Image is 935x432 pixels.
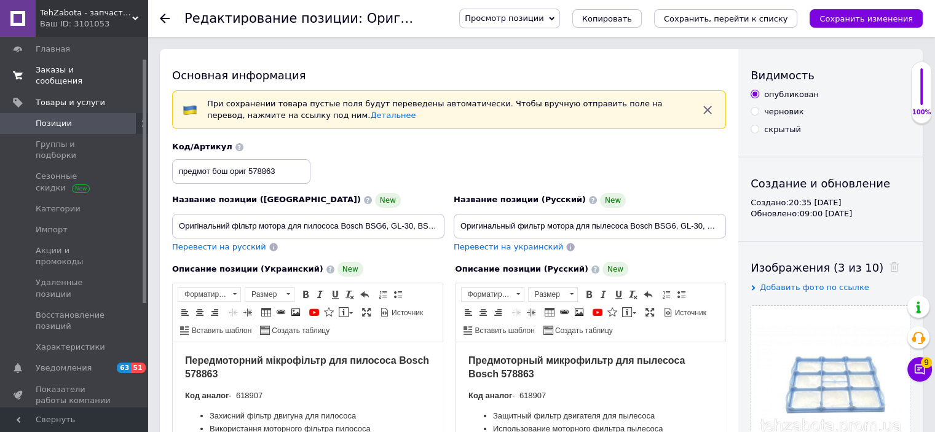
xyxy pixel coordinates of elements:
span: Главная [36,44,70,55]
span: Импорт [36,224,68,235]
a: Изображение [289,305,302,319]
span: Товары и услуги [36,97,105,108]
a: Размер [528,287,578,302]
a: Создать таблицу [258,323,331,337]
a: Источник [661,305,708,319]
span: Восстановление позиций [36,310,114,332]
a: Курсив (Ctrl+I) [314,288,327,301]
span: Перевести на украинский [454,242,563,251]
i: Сохранить изменения [819,14,913,23]
a: Таблица [259,305,273,319]
li: Мелкие частицы пыли и другие аллергены также содержатся микрофильтром, что делает выходящий из пы... [37,119,233,170]
span: Размер [245,288,282,301]
a: По правому краю [208,305,221,319]
div: Обновлено: 09:00 [DATE] [751,208,910,219]
div: Вернуться назад [160,14,170,23]
a: Вставить сообщение [337,305,355,319]
div: черновик [764,106,803,117]
span: 63 [117,363,131,373]
a: Создать таблицу [542,323,615,337]
a: Добавить видео с YouTube [591,305,604,319]
a: По правому краю [491,305,505,319]
a: Увеличить отступ [524,305,538,319]
span: Источник [673,308,706,318]
a: Вставить сообщение [620,305,638,319]
div: Создание и обновление [751,176,910,191]
span: При сохранении товара пустые поля будут переведены автоматически. Чтобы вручную отправить поле на... [207,99,662,120]
a: Развернуть [360,305,373,319]
div: Создано: 20:35 [DATE] [751,197,910,208]
img: :flag-ua: [183,103,197,117]
button: Сохранить изменения [810,9,923,28]
span: Сезонные скидки [36,171,114,193]
a: Вставить / удалить маркированный список [391,288,404,301]
a: Вставить шаблон [178,323,253,337]
span: Название позиции (Русский) [454,195,586,204]
div: Основная информация [172,68,726,83]
a: Вставить/Редактировать ссылку (Ctrl+L) [274,305,288,319]
div: Видимость [751,68,910,83]
span: Размер [529,288,566,301]
a: Уменьшить отступ [226,305,240,319]
a: По центру [193,305,207,319]
span: New [602,262,628,277]
a: По левому краю [462,305,475,319]
a: Вставить / удалить нумерованный список [660,288,673,301]
div: Ваш ID: 3101053 [40,18,148,29]
a: Вставить шаблон [462,323,537,337]
a: Подчеркнутый (Ctrl+U) [612,288,625,301]
span: Название позиции ([GEOGRAPHIC_DATA]) [172,195,361,204]
span: New [375,193,401,208]
div: 100% Качество заполнения [911,61,932,124]
span: Описание позиции (Русский) [456,264,588,273]
a: Курсив (Ctrl+I) [597,288,610,301]
span: Копировать [582,14,632,23]
a: Развернуть [643,305,657,319]
span: Создать таблицу [270,326,329,336]
input: Например, H&M женское платье зеленое 38 размер вечернее макси с блестками [454,214,726,238]
a: Вставить иконку [322,305,336,319]
button: Копировать [572,9,642,28]
div: скрытый [764,124,801,135]
span: Вставить шаблон [190,326,251,336]
span: Источник [390,308,423,318]
a: Убрать форматирование [343,288,357,301]
a: Форматирование [178,287,241,302]
a: Уменьшить отступ [510,305,523,319]
span: Перевести на русский [172,242,266,251]
i: Сохранить, перейти к списку [664,14,788,23]
span: Описание позиции (Украинский) [172,264,323,273]
a: Увеличить отступ [241,305,254,319]
div: Изображения (3 из 10) [751,260,910,275]
input: Например, H&M женское платье зеленое 38 размер вечернее макси с блестками [172,214,444,238]
span: Создать таблицу [553,326,613,336]
a: Добавить видео с YouTube [307,305,321,319]
span: Код/Артикул [172,142,232,151]
span: Удаленные позиции [36,277,114,299]
a: Подчеркнутый (Ctrl+U) [328,288,342,301]
a: Убрать форматирование [626,288,640,301]
span: Заказы и сообщения [36,65,114,87]
a: Детальнее [370,111,416,120]
span: 51 [131,363,145,373]
span: Акции и промокоды [36,245,114,267]
div: опубликован [764,89,819,100]
a: Вставить / удалить нумерованный список [376,288,390,301]
a: Таблица [543,305,556,319]
li: Дрібні частинки пилу та інші алергени також містяться мікрофільтром, що робить повітря, що виходи... [37,119,233,170]
span: Форматирование [178,288,229,301]
div: 100% [912,108,931,117]
span: Вставить шаблон [473,326,535,336]
a: Вставить иконку [606,305,619,319]
a: Отменить (Ctrl+Z) [641,288,655,301]
span: Просмотр позиции [465,14,543,23]
span: New [337,262,363,277]
span: Категории [36,203,81,214]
